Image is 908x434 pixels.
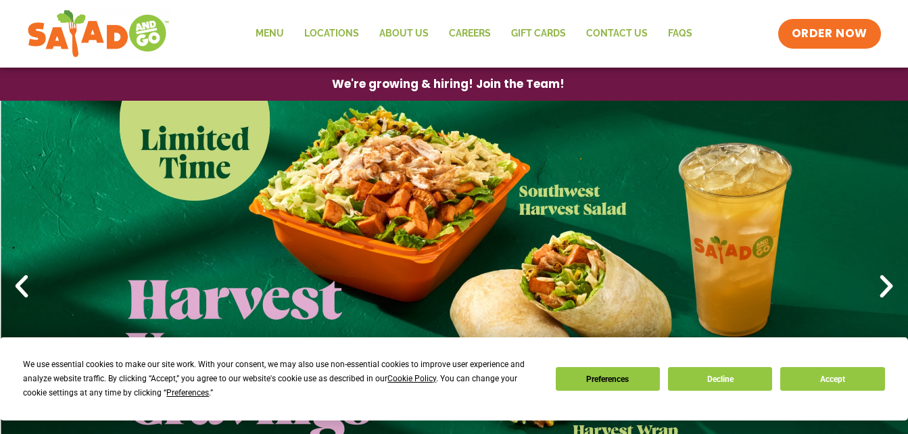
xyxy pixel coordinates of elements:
a: GIFT CARDS [501,18,576,49]
span: Cookie Policy [387,374,436,383]
a: FAQs [658,18,702,49]
a: Careers [439,18,501,49]
a: About Us [369,18,439,49]
a: ORDER NOW [778,19,881,49]
span: Preferences [166,388,209,397]
div: We use essential cookies to make our site work. With your consent, we may also use non-essential ... [23,358,539,400]
a: Locations [294,18,369,49]
nav: Menu [245,18,702,49]
span: ORDER NOW [792,26,867,42]
button: Decline [668,367,772,391]
img: new-SAG-logo-768×292 [27,7,170,61]
a: We're growing & hiring! Join the Team! [312,68,585,100]
div: Previous slide [7,272,37,302]
a: Contact Us [576,18,658,49]
span: We're growing & hiring! Join the Team! [332,78,565,90]
button: Accept [780,367,884,391]
button: Preferences [556,367,660,391]
a: Menu [245,18,294,49]
div: Next slide [871,272,901,302]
